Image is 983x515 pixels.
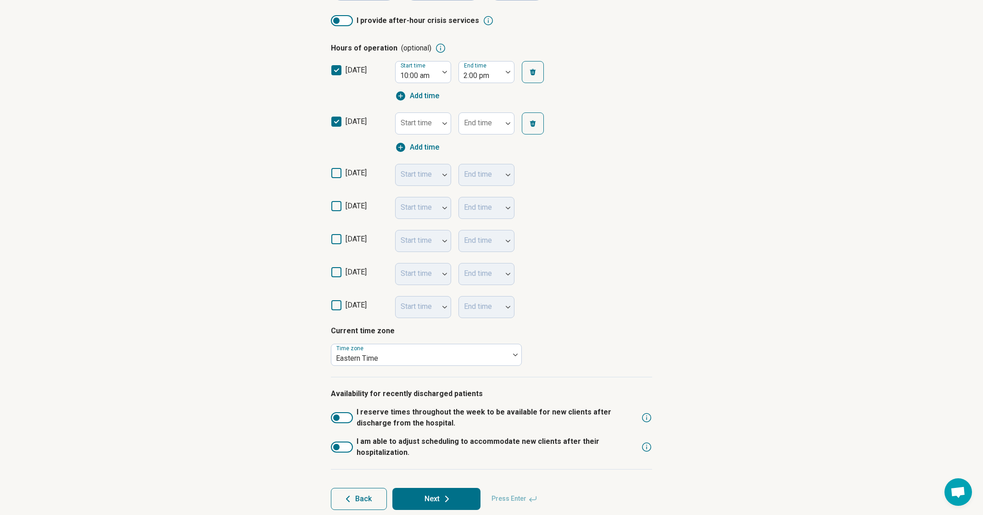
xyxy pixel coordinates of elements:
[357,407,637,429] span: I reserve times throughout the week to be available for new clients after discharge from the hosp...
[357,436,637,458] span: I am able to adjust scheduling to accommodate new clients after their hospitalization.
[401,118,432,127] label: Start time
[346,117,367,126] span: [DATE]
[355,495,372,503] span: Back
[336,345,365,352] label: Time zone
[944,478,972,506] div: Open chat
[401,62,427,69] label: Start time
[346,235,367,243] span: [DATE]
[357,15,479,26] span: I provide after-hour crisis services
[346,301,367,309] span: [DATE]
[331,388,652,399] p: Availability for recently discharged patients
[346,66,367,74] span: [DATE]
[331,43,431,54] p: Hours of operation
[346,168,367,177] span: [DATE]
[410,90,439,101] span: Add time
[464,62,488,69] label: End time
[331,488,387,510] button: Back
[395,90,439,101] button: Add time
[410,142,439,153] span: Add time
[486,488,543,510] span: Press Enter
[346,268,367,276] span: [DATE]
[401,43,431,54] span: (optional)
[395,142,439,153] button: Add time
[464,118,492,127] label: End time
[346,202,367,210] span: [DATE]
[392,488,480,510] button: Next
[331,325,652,336] p: Current time zone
